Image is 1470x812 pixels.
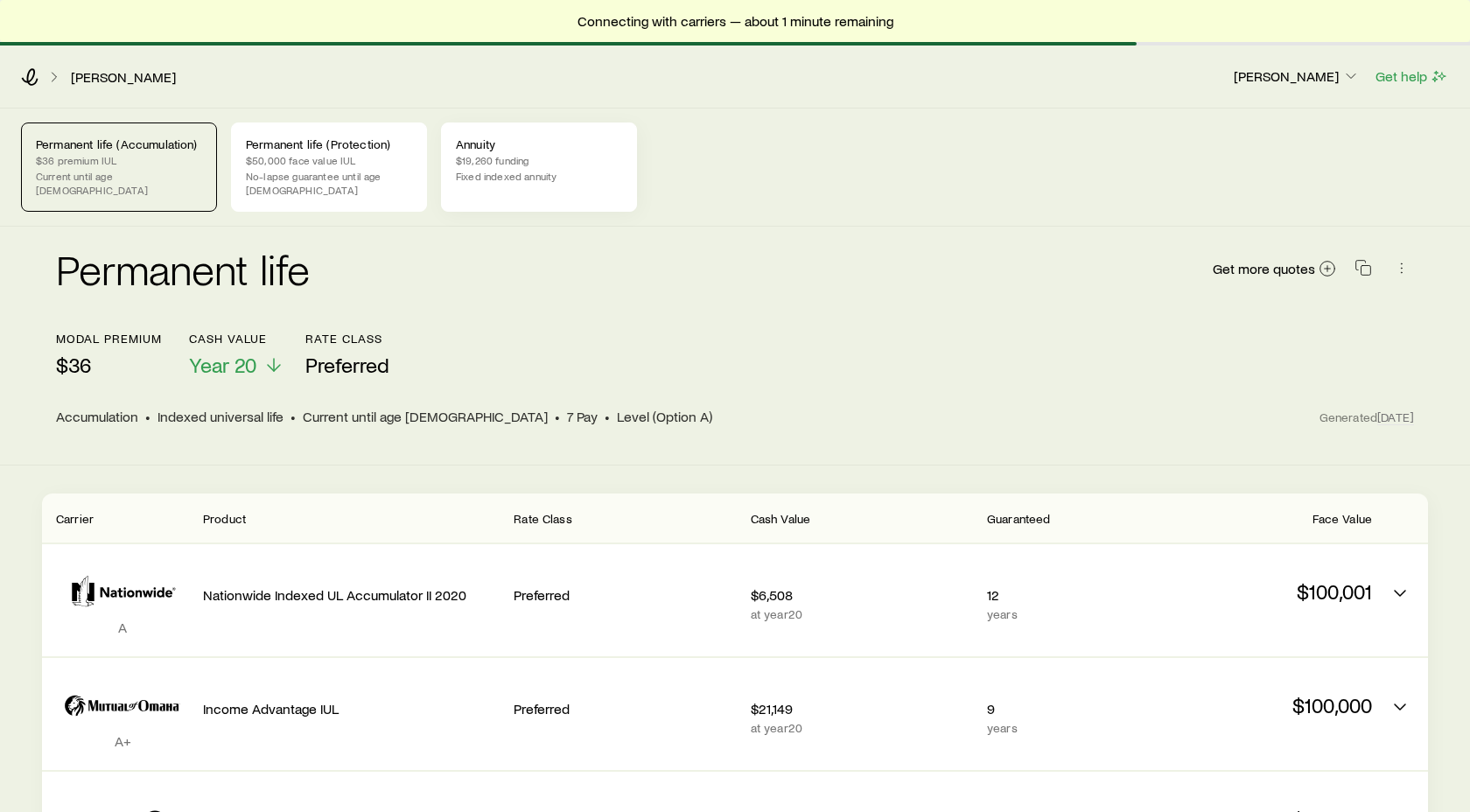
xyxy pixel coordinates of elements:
[1150,579,1372,604] p: $100,001
[456,169,622,183] p: Fixed indexed annuity
[617,408,712,425] span: Level (Option A)
[189,332,284,378] button: Cash ValueYear 20
[577,12,893,30] span: Connecting with carriers — about 1 minute remaining
[441,122,637,212] a: Annuity$19,260 fundingFixed indexed annuity
[145,408,150,425] span: •
[1377,409,1414,425] span: [DATE]
[1319,409,1414,425] span: Generated
[1312,511,1372,526] span: Face Value
[56,332,161,346] p: modal premium
[203,511,246,526] span: Product
[987,586,1136,604] p: 12
[305,353,389,377] span: Preferred
[751,607,973,621] p: at year 20
[567,408,598,425] span: 7 Pay
[987,721,1136,735] p: years
[751,721,973,735] p: at year 20
[246,137,412,151] p: Permanent life (Protection)
[1233,66,1361,87] button: [PERSON_NAME]
[246,169,412,197] p: No-lapse guarantee until age [DEMOGRAPHIC_DATA]
[157,408,283,425] span: Indexed universal life
[36,153,202,167] p: $36 premium IUL
[987,607,1136,621] p: years
[456,153,622,167] p: $19,260 funding
[514,511,572,526] span: Rate Class
[987,700,1136,717] p: 9
[514,586,736,604] p: Preferred
[1212,259,1337,279] a: Get more quotes
[203,700,500,717] p: Income Advantage IUL
[21,122,217,212] a: Permanent life (Accumulation)$36 premium IULCurrent until age [DEMOGRAPHIC_DATA]
[231,122,427,212] a: Permanent life (Protection)$50,000 face value IULNo-lapse guarantee until age [DEMOGRAPHIC_DATA]
[1150,693,1372,717] p: $100,000
[56,732,189,750] p: A+
[36,137,202,151] p: Permanent life (Accumulation)
[305,332,389,378] button: Rate ClassPreferred
[1375,66,1449,87] button: Get help
[751,700,973,717] p: $21,149
[56,511,94,526] span: Carrier
[189,332,284,346] p: Cash Value
[36,169,202,197] p: Current until age [DEMOGRAPHIC_DATA]
[246,153,412,167] p: $50,000 face value IUL
[605,408,610,425] span: •
[514,700,736,717] p: Preferred
[56,248,310,290] h2: Permanent life
[987,511,1051,526] span: Guaranteed
[56,619,189,636] p: A
[189,353,256,377] span: Year 20
[290,408,296,425] span: •
[70,69,177,86] a: [PERSON_NAME]
[751,511,811,526] span: Cash Value
[203,586,500,604] p: Nationwide Indexed UL Accumulator II 2020
[56,353,161,377] p: $36
[1234,67,1360,85] p: [PERSON_NAME]
[456,137,622,151] p: Annuity
[303,408,548,425] span: Current until age [DEMOGRAPHIC_DATA]
[56,408,138,425] span: Accumulation
[555,408,560,425] span: •
[1213,262,1315,276] span: Get more quotes
[751,586,973,604] p: $6,508
[305,332,389,346] p: Rate Class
